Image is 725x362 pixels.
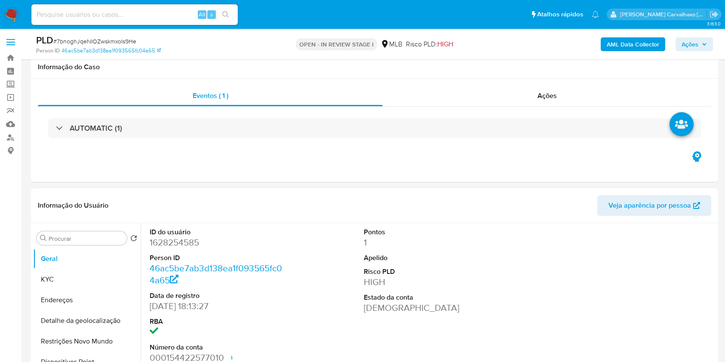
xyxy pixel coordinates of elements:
dd: 1628254585 [150,236,284,248]
p: sara.carvalhaes@mercadopago.com.br [620,10,707,18]
button: search-icon [217,9,234,21]
button: Endereços [33,290,141,310]
a: Notificações [592,11,599,18]
b: AML Data Collector [607,37,659,51]
span: Risco PLD: [406,40,453,49]
button: KYC [33,269,141,290]
div: AUTOMATIC (1) [48,118,701,138]
span: # 7bnoghJqeNIOZwskmxoIs9He [53,37,136,46]
button: Restrições Novo Mundo [33,331,141,352]
p: OPEN - IN REVIEW STAGE I [296,38,377,50]
dt: Número da conta [150,343,284,352]
span: Ações [538,91,557,101]
span: Alt [199,10,206,18]
span: HIGH [437,39,453,49]
span: Eventos ( 1 ) [193,91,228,101]
button: Geral [33,248,141,269]
dt: Apelido [364,253,498,263]
span: Veja aparência por pessoa [608,195,691,216]
dt: ID do usuário [150,227,284,237]
a: 46ac5be7ab3d138ea1f093565fc04a65 [61,47,161,55]
dt: RBA [150,317,284,326]
dd: HIGH [364,276,498,288]
dt: Data de registro [150,291,284,301]
dt: Estado da conta [364,293,498,302]
dd: [DEMOGRAPHIC_DATA] [364,302,498,314]
input: Procurar [49,235,123,242]
div: MLB [381,40,402,49]
dt: Pontos [364,227,498,237]
a: Sair [710,10,719,19]
button: Veja aparência por pessoa [597,195,711,216]
span: Ações [682,37,698,51]
b: PLD [36,33,53,47]
dt: Risco PLD [364,267,498,276]
button: Detalhe da geolocalização [33,310,141,331]
h1: Informação do Usuário [38,201,108,210]
span: Atalhos rápidos [537,10,583,19]
h3: AUTOMATIC (1) [70,123,122,133]
button: Procurar [40,235,47,242]
dd: [DATE] 18:13:27 [150,300,284,312]
b: Person ID [36,47,60,55]
button: AML Data Collector [601,37,665,51]
h1: Informação do Caso [38,63,711,71]
dd: 1 [364,236,498,248]
button: Retornar ao pedido padrão [130,235,137,244]
span: s [210,10,213,18]
input: Pesquise usuários ou casos... [31,9,238,20]
dt: Person ID [150,253,284,263]
button: Ações [676,37,713,51]
a: 46ac5be7ab3d138ea1f093565fc04a65 [150,262,282,286]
